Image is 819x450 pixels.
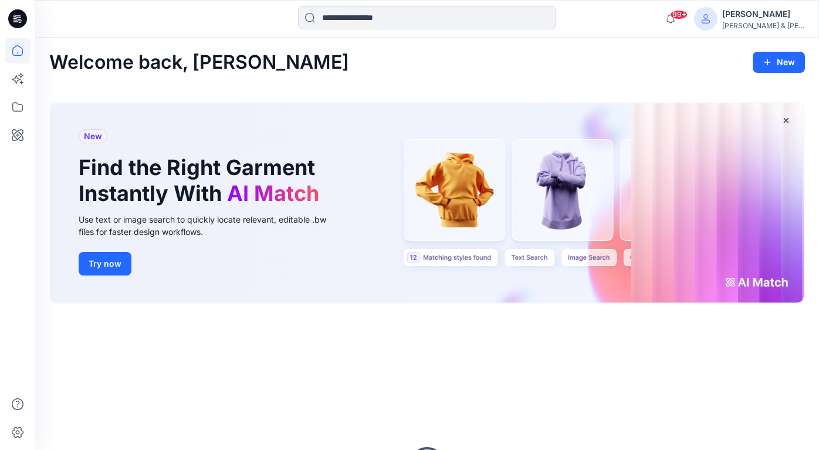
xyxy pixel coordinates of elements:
[701,14,710,23] svg: avatar
[722,21,804,30] div: [PERSON_NAME] & [PERSON_NAME]
[49,52,349,73] h2: Welcome back, [PERSON_NAME]
[79,213,343,238] div: Use text or image search to quickly locate relevant, editable .bw files for faster design workflows.
[79,155,325,206] h1: Find the Right Garment Instantly With
[670,10,688,19] span: 99+
[84,129,102,143] span: New
[722,7,804,21] div: [PERSON_NAME]
[753,52,805,73] button: New
[79,252,131,276] button: Try now
[227,180,319,206] span: AI Match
